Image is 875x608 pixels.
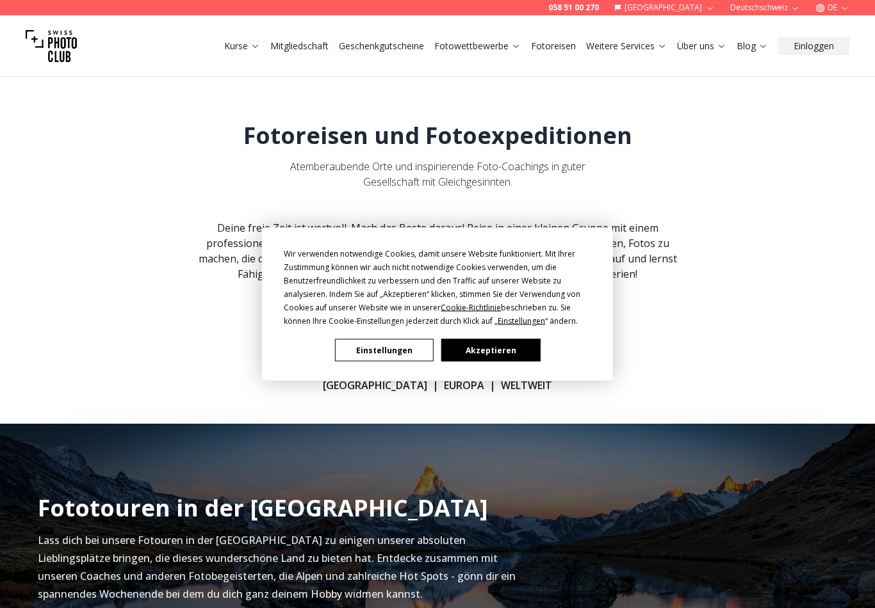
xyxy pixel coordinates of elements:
[335,339,434,362] button: Einstellungen
[262,228,613,381] div: Cookie Consent Prompt
[498,316,545,326] span: Einstellungen
[284,247,591,328] div: Wir verwenden notwendige Cookies, damit unsere Website funktioniert. Mit Ihrer Zustimmung können ...
[441,339,540,362] button: Akzeptieren
[441,302,501,313] span: Cookie-Richtlinie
